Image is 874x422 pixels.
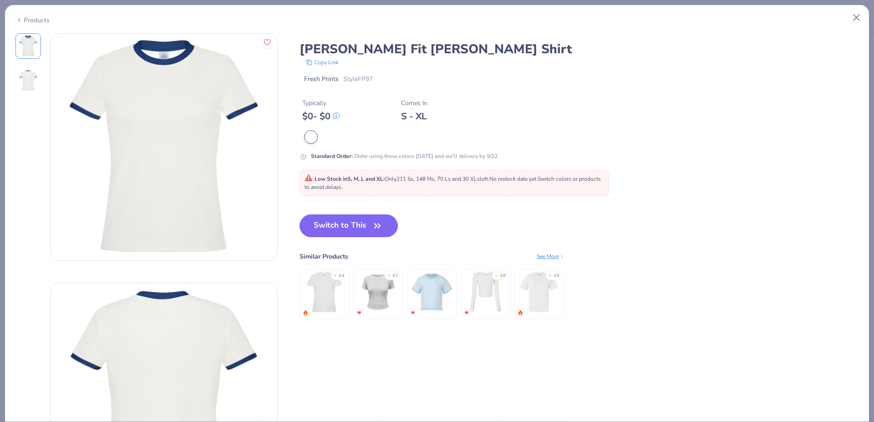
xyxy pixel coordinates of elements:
[387,273,391,276] div: ★
[343,74,373,84] span: Style FP97
[356,270,400,314] img: Fresh Prints Sunset Ribbed T-shirt
[300,252,348,261] div: Similar Products
[848,9,865,26] button: Close
[303,310,308,315] img: trending.gif
[305,175,601,191] span: Only 211 Ss, 148 Ms, 70 Ls and 30 XLs left. Switch colors or products to avoid delays.
[311,153,353,160] strong: Standard Order :
[17,70,39,92] img: Back
[302,111,340,122] div: $ 0 - $ 0
[392,273,398,279] div: 4.7
[554,273,559,279] div: 4.9
[303,270,346,314] img: Fresh Prints Naomi Slim Fit Y2K Shirt
[311,152,499,160] div: Order using these colors [DATE] and we’ll delivery by 9/22.
[494,273,498,276] div: ★
[304,74,339,84] span: Fresh Prints
[401,111,427,122] div: S - XL
[518,310,523,315] img: trending.gif
[500,273,505,279] div: 4.8
[315,175,385,183] strong: Low Stock in S, M, L and XL :
[339,273,344,279] div: 4.4
[464,310,469,315] img: MostFav.gif
[401,98,427,108] div: Comes In
[17,35,39,57] img: Front
[300,41,859,58] div: [PERSON_NAME] Fit [PERSON_NAME] Shirt
[537,252,564,260] div: See More
[410,270,453,314] img: Fresh Prints Cover Stitched Mini Tee
[356,310,362,315] img: MostFav.gif
[300,214,398,237] button: Switch to This
[410,310,416,315] img: MostFav.gif
[303,58,341,67] button: copy to clipboard
[518,270,561,314] img: Comfort Colors Adult Heavyweight T-Shirt
[51,34,277,260] img: Front
[302,98,340,108] div: Typically
[261,36,273,48] button: Like
[333,273,337,276] div: ★
[15,15,50,25] div: Products
[548,273,552,276] div: ★
[489,175,538,183] span: No restock date yet.
[464,270,507,314] img: Bella Canvas Ladies' Micro Ribbed Long Sleeve Baby Tee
